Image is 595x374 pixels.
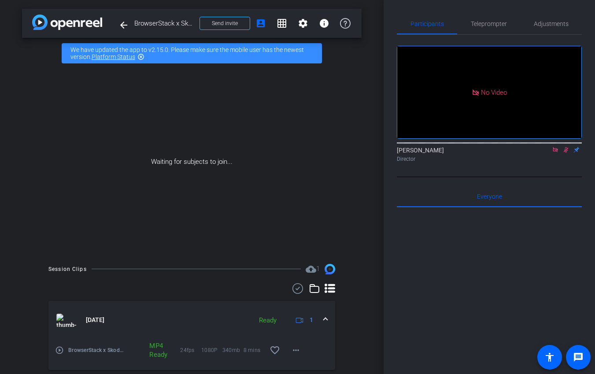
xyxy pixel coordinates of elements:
span: 24fps [180,346,201,355]
div: Session Clips [48,265,87,274]
div: We have updated the app to v2.15.0. Please make sure the mobile user has the newest version. [62,43,322,63]
div: thumb-nail[DATE]Ready1 [48,340,335,370]
span: 1080P [201,346,222,355]
span: BrowserStack x Skoda Remote - [EMAIL_ADDRESS][DOMAIN_NAME] [134,15,194,32]
span: No Video [481,88,507,96]
mat-icon: highlight_off [137,53,144,60]
span: Send invite [212,20,238,27]
span: [DATE] [86,315,104,325]
mat-icon: settings [298,18,308,29]
mat-icon: grid_on [277,18,287,29]
span: Teleprompter [471,21,507,27]
span: 1 [310,315,313,325]
mat-icon: account_box [255,18,266,29]
span: 340mb [222,346,244,355]
mat-icon: accessibility [544,352,555,363]
button: Send invite [200,17,250,30]
span: 1 [316,265,320,273]
div: Ready [255,315,281,326]
span: Participants [410,21,444,27]
a: Platform Status [92,53,135,60]
mat-icon: message [573,352,584,363]
mat-icon: play_circle_outline [55,346,64,355]
span: BrowserStack x Skoda Remote - jan.krcmar2-skoda-auto.cz-iPhone 16 Pro-2025-08-21-08-21-29-674-1 [68,346,126,355]
mat-icon: favorite_border [270,345,280,355]
mat-icon: info [319,18,329,29]
img: app-logo [32,15,102,30]
span: Adjustments [534,21,569,27]
img: thumb-nail [56,314,76,327]
div: MP4 Ready [145,341,161,359]
img: Session clips [325,264,335,274]
div: [PERSON_NAME] [397,146,582,163]
span: Destinations for your clips [306,264,320,274]
mat-icon: more_horiz [291,345,301,355]
span: Everyone [477,193,502,200]
mat-icon: cloud_upload [306,264,316,274]
div: Director [397,155,582,163]
mat-expansion-panel-header: thumb-nail[DATE]Ready1 [48,301,335,340]
div: Waiting for subjects to join... [22,69,362,255]
span: 8 mins [244,346,265,355]
mat-icon: arrow_back [118,20,129,30]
